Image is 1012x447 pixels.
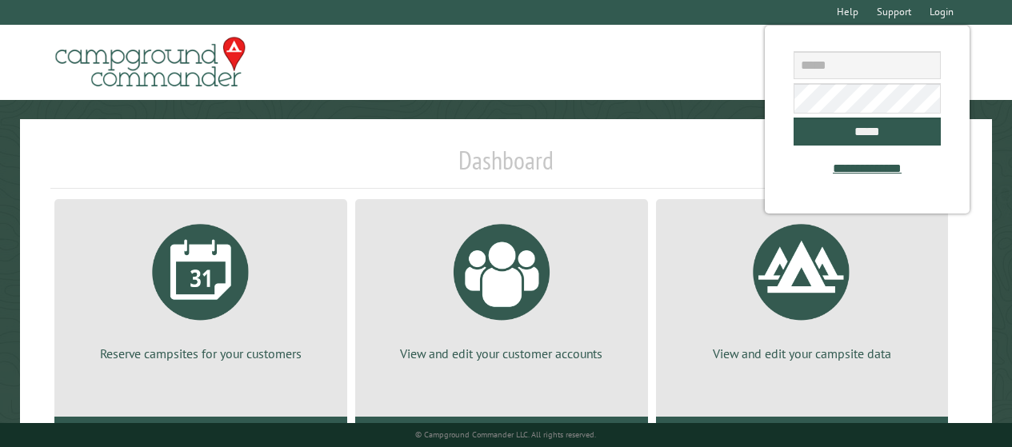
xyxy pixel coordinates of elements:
[50,31,250,94] img: Campground Commander
[50,145,962,189] h1: Dashboard
[74,345,328,362] p: Reserve campsites for your customers
[675,212,930,362] a: View and edit your campsite data
[675,345,930,362] p: View and edit your campsite data
[374,212,629,362] a: View and edit your customer accounts
[374,345,629,362] p: View and edit your customer accounts
[415,429,596,440] small: © Campground Commander LLC. All rights reserved.
[74,212,328,362] a: Reserve campsites for your customers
